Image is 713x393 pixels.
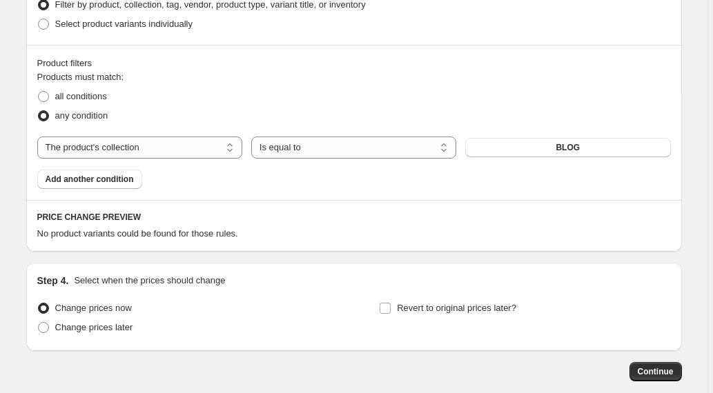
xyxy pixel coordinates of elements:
button: Add another condition [37,170,142,189]
span: Revert to original prices later? [397,303,516,313]
span: BLOG [556,142,580,153]
p: Select when the prices should change [74,274,225,288]
span: No product variants could be found for those rules. [37,228,238,239]
span: Change prices later [55,322,133,332]
span: any condition [55,110,108,121]
div: Product filters [37,57,671,70]
button: BLOG [465,138,670,157]
h6: PRICE CHANGE PREVIEW [37,212,671,223]
span: Products must match: [37,72,124,82]
button: Continue [629,362,682,381]
span: all conditions [55,91,107,101]
span: Select product variants individually [55,19,193,29]
span: Change prices now [55,303,132,313]
span: Continue [638,366,674,377]
span: Add another condition [46,174,134,185]
h2: Step 4. [37,274,69,288]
